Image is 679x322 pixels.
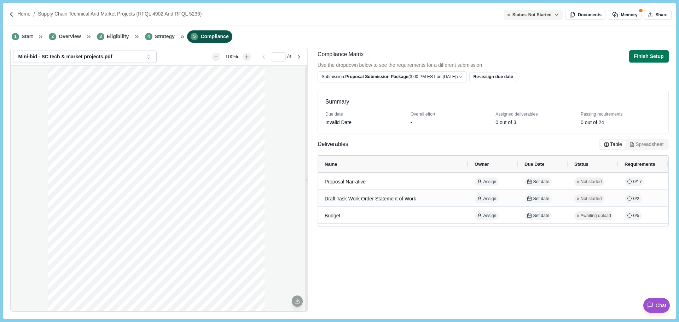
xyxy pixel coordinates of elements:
[74,182,76,186] span: h
[483,196,497,202] span: Assign
[292,53,305,61] button: Go to next page
[581,213,611,219] span: Awaiting upload
[74,125,75,129] span: 
[533,213,550,219] span: Set date
[86,196,89,200] span: Ɵ
[86,300,178,304] span: Technical Support – Cold Climate ASHP Field Performance
[22,33,33,40] span: Start
[8,11,15,17] img: Forward slash icon
[325,98,349,106] h3: Summary
[581,196,602,202] span: Not started
[74,121,91,124] span: RFQL 5236:
[128,258,203,262] span: ons focusing on energy efficiency and electrifica
[74,215,238,219] span: Through this project period, NYSERDA seeks one or more Contractors to provide support in areas su...
[141,248,144,252] span: Ɵ
[124,150,127,153] span: Ɵ
[38,10,202,18] a: Supply Chain Technical and Market Projects (RFQL 4902 and RFQL 5236)
[203,196,237,200] span: [PERSON_NAME] at
[18,54,143,60] div: Mini-bid - SC tech & market projects.pdf
[325,111,406,118] div: Due date
[145,33,152,40] span: 4
[48,66,270,311] div: grid
[99,267,108,271] span: nd be
[600,140,626,150] button: Table
[178,248,231,252] span: ng the state on a path to a carbon
[581,111,661,118] div: Passing requirements
[126,150,228,153] span: fy NYSERDA in Salesforce of your intent to submit or not submit a
[74,106,75,110] span: 
[74,248,141,252] span: aggressive climate and clean energy legisla
[30,11,38,17] img: Forward slash icon
[108,267,110,271] span: Ʃ
[533,179,550,185] span: Set date
[17,10,30,18] p: Home
[226,286,236,290] span: Home
[76,182,78,186] span: Ʃ
[155,33,175,40] span: Strategy
[483,179,497,185] span: Assign
[629,50,669,63] button: Finish Setup
[74,111,75,115] span: 
[633,196,639,202] span: 0 / 2
[128,145,137,148] span: ed via
[74,191,82,195] span: Ques
[325,175,462,189] div: Proposal Narrative
[243,53,251,61] button: Zoom in
[74,210,83,214] span: Objec
[86,154,136,158] span: proposal no later than [DATE].
[633,179,642,185] span: 0 / 17
[74,219,98,223] span: planning, analy
[524,177,552,186] button: Set date
[74,96,88,100] span: Eligibility
[183,182,211,186] span: bfdfe7761738006
[171,196,174,200] span: Ɵ
[175,262,239,266] span: on Supply Chain team is seeking support
[80,145,81,148] span: •
[524,211,552,220] button: Set date
[633,213,639,219] span: 0 / 5
[318,62,517,69] span: Use the dropdown below to see the requirements for a different submission
[196,286,199,290] span: Ɵ
[74,286,196,290] span: more Task Work Orders (TWO) to support planning, strategy, and implementa
[162,106,181,110] span: on Services)
[74,200,200,204] span: [PERSON_NAME][EMAIL_ADDRESS][PERSON_NAME][DOMAIN_NAME].
[100,219,234,223] span: cal, and project management resources dedicated to the successful development and
[83,210,86,214] span: Ɵ
[132,291,133,295] span: .
[124,196,126,200] span: -
[13,51,156,63] button: Mini-bid - SC tech & market projects.pdf
[88,196,124,200] span: ons regarding this mini
[49,33,56,40] span: 2
[643,298,670,313] button: Chat
[325,119,352,126] div: Invalid Date
[198,286,225,290] span: on for NYSERDA’s
[174,248,176,252] span: ƫ
[143,248,162,252] span: on in the na
[74,258,81,262] span: ambi
[162,248,165,252] span: Ɵ
[150,125,153,129] span: Ɵ
[625,162,655,167] span: Requirements
[86,140,159,144] span: Proposals are due by 3:00 PM EST on [DATE].
[411,119,412,126] div: -
[91,291,94,295] span: Ɵ
[80,106,159,110] span: Category A (Market Development and Implementa
[174,196,202,200] span: ng and emailed to
[74,224,236,228] span: deployment of cold climate heat pump supply chain technical research, market assessment and market
[12,33,19,40] span: 1
[126,258,129,262] span: Ɵ
[109,262,186,266] span: To this end, [PERSON_NAME]’s Home Moderniza
[110,267,226,271] span: er reach its target market of manufacturers, distributors, and contractors.
[93,291,132,295] span: on supply chain program
[475,177,499,186] button: Assign
[164,248,174,252] span: on, pu
[59,33,81,40] span: Overview
[74,177,230,181] span: Eastern Time ([GEOGRAPHIC_DATA] & [GEOGRAPHIC_DATA]). Use the link below to register:
[107,33,129,40] span: Eligibility
[581,119,604,126] div: 0 out of 24
[74,253,225,257] span: neutral economy and establishing a goal to decarbonize buildings by mid-century. To meet these
[475,162,489,167] span: Owner
[78,182,129,186] span: ps://[DOMAIN_NAME][URL]
[74,295,105,299] span: There are two tasks:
